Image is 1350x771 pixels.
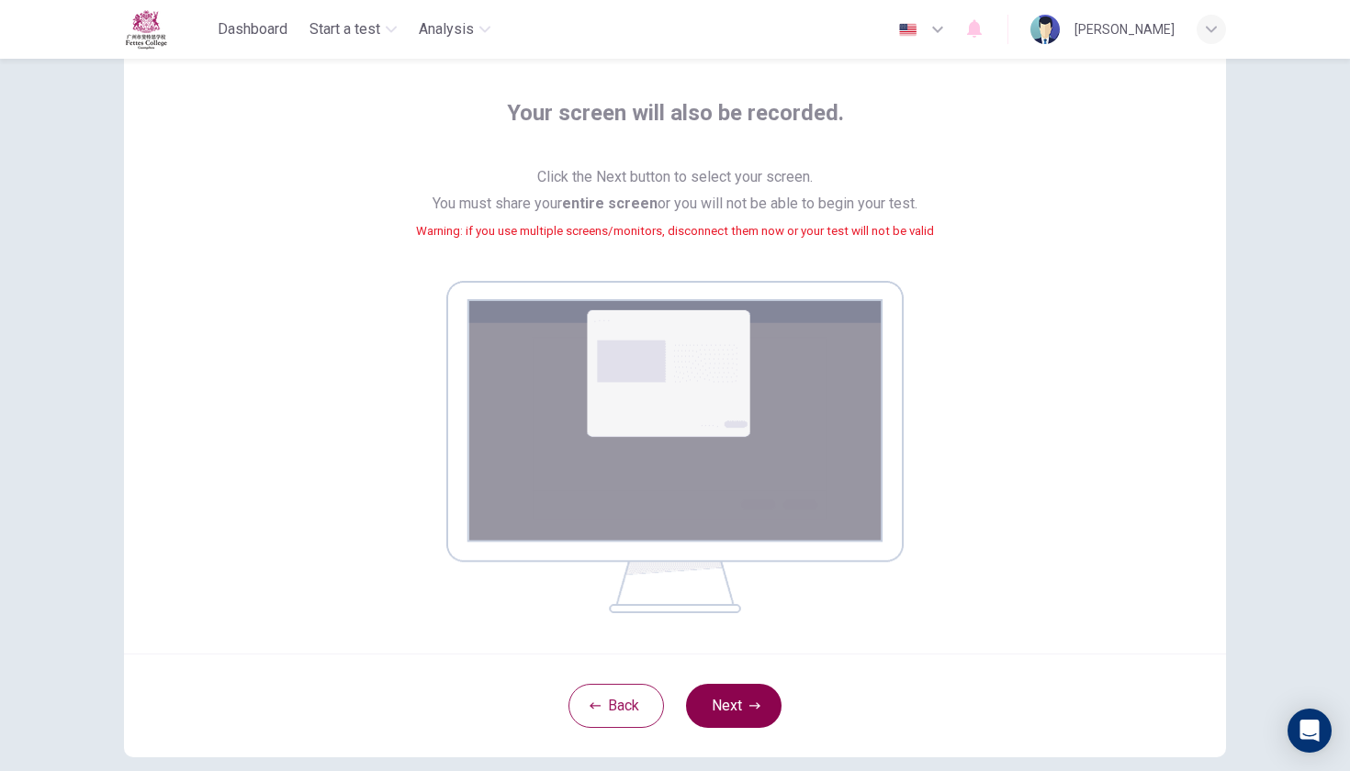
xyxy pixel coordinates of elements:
[446,281,904,613] img: screen share example
[416,224,934,238] small: Warning: if you use multiple screens/monitors, disconnect them now or your test will not be valid
[562,195,658,212] b: entire screen
[124,9,210,50] a: Fettes logo
[1288,709,1332,753] div: Open Intercom Messenger
[1074,18,1175,40] div: [PERSON_NAME]
[507,98,844,150] span: Your screen will also be recorded.
[210,13,295,46] button: Dashboard
[218,18,287,40] span: Dashboard
[302,13,404,46] button: Start a test
[124,9,168,50] img: Fettes logo
[416,164,934,266] span: Click the Next button to select your screen. You must share your or you will not be able to begin...
[1030,15,1060,44] img: Profile picture
[411,13,498,46] button: Analysis
[686,684,782,728] button: Next
[896,23,919,37] img: en
[568,684,664,728] button: Back
[309,18,380,40] span: Start a test
[419,18,474,40] span: Analysis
